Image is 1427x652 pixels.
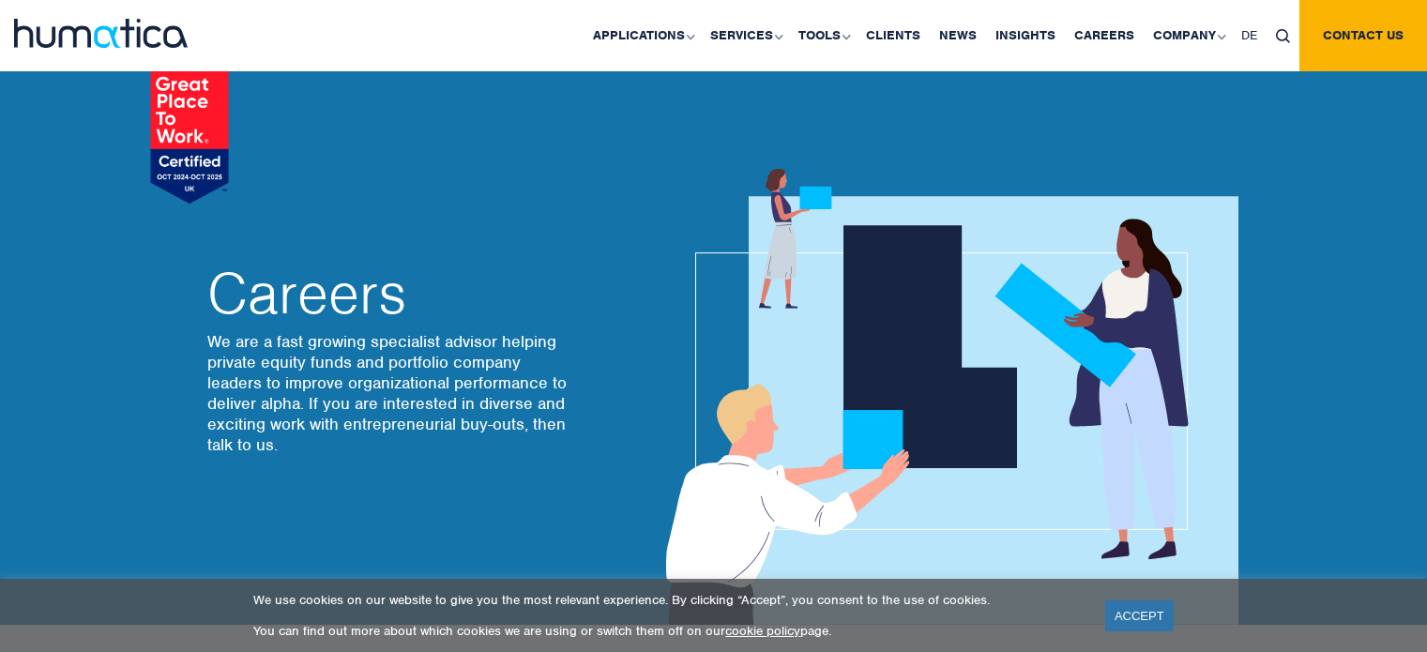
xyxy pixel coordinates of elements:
[207,331,573,455] p: We are a fast growing specialist advisor helping private equity funds and portfolio company leade...
[648,169,1238,625] img: about_banner1
[1241,27,1257,43] span: DE
[1105,600,1174,631] a: ACCEPT
[14,19,188,48] img: logo
[207,265,573,322] h2: Careers
[253,623,1082,639] p: You can find out more about which cookies we are using or switch them off on our page.
[725,623,800,639] a: cookie policy
[253,592,1082,608] p: We use cookies on our website to give you the most relevant experience. By clicking “Accept”, you...
[1276,29,1290,43] img: search_icon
